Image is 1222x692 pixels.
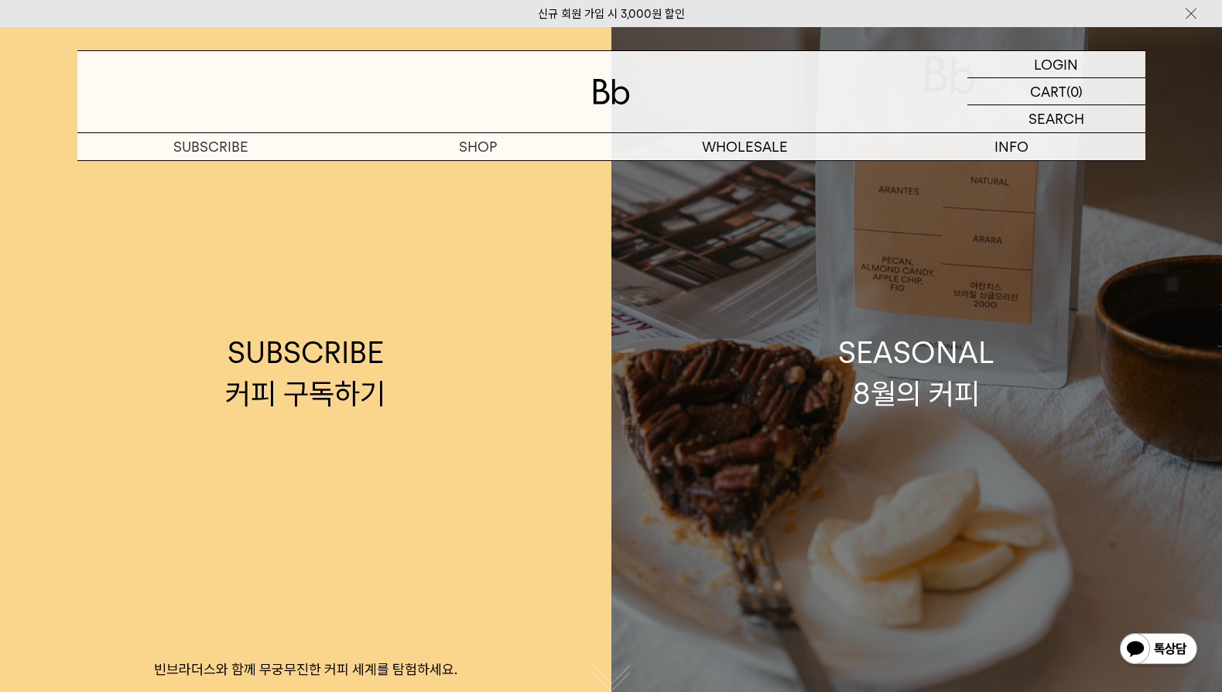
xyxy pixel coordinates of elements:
[1030,78,1066,104] p: CART
[1066,78,1083,104] p: (0)
[344,133,611,160] a: SHOP
[1034,51,1078,77] p: LOGIN
[1029,105,1084,132] p: SEARCH
[593,79,630,104] img: 로고
[77,133,344,160] a: SUBSCRIBE
[878,133,1145,160] p: INFO
[1118,632,1199,669] img: 카카오톡 채널 1:1 채팅 버튼
[838,332,994,414] div: SEASONAL 8월의 커피
[967,78,1145,105] a: CART (0)
[225,332,385,414] div: SUBSCRIBE 커피 구독하기
[967,51,1145,78] a: LOGIN
[611,133,878,160] p: WHOLESALE
[538,7,685,21] a: 신규 회원 가입 시 3,000원 할인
